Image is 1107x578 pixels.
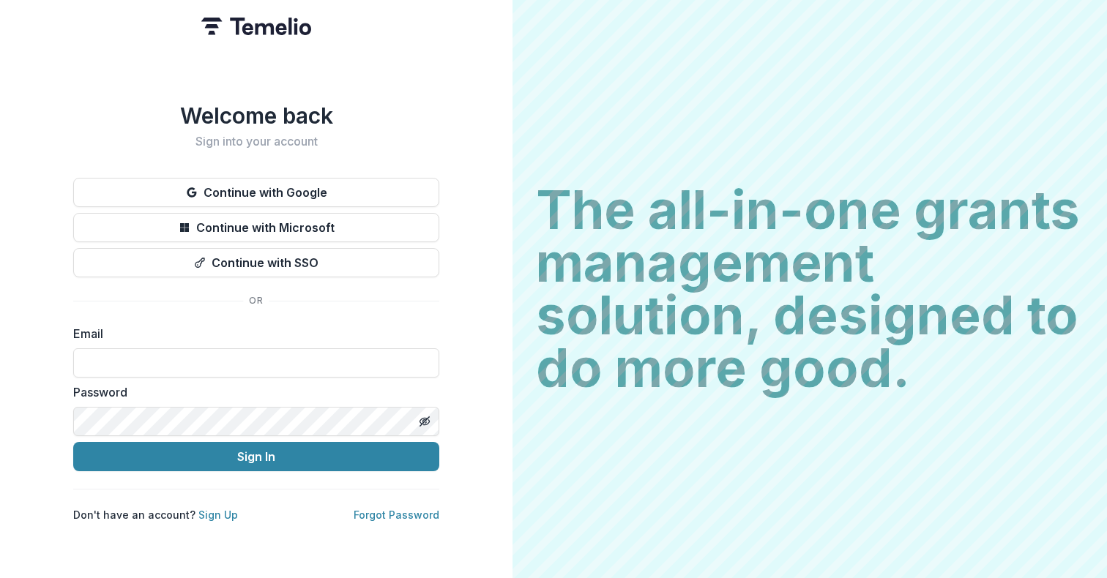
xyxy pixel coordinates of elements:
button: Continue with SSO [73,248,439,277]
h1: Welcome back [73,102,439,129]
a: Forgot Password [354,508,439,521]
h2: Sign into your account [73,135,439,149]
button: Toggle password visibility [413,410,436,433]
label: Email [73,325,430,342]
label: Password [73,383,430,401]
p: Don't have an account? [73,507,238,522]
button: Continue with Google [73,178,439,207]
img: Temelio [201,18,311,35]
button: Continue with Microsoft [73,213,439,242]
a: Sign Up [198,508,238,521]
button: Sign In [73,442,439,471]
